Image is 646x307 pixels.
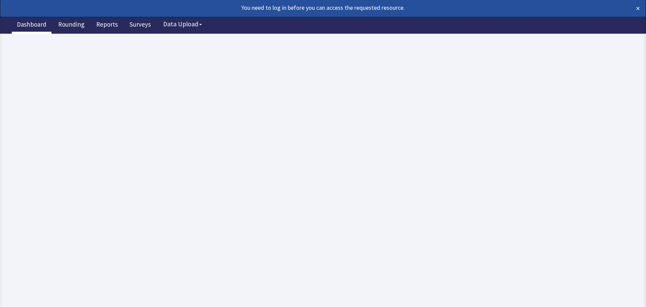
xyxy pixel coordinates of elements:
[12,17,51,34] a: Dashboard
[636,3,640,14] button: ×
[91,17,123,34] a: Reports
[53,17,89,34] a: Rounding
[124,17,156,34] a: Surveys
[6,3,577,12] div: You need to log in before you can access the requested resource.
[159,18,206,30] button: Data Upload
